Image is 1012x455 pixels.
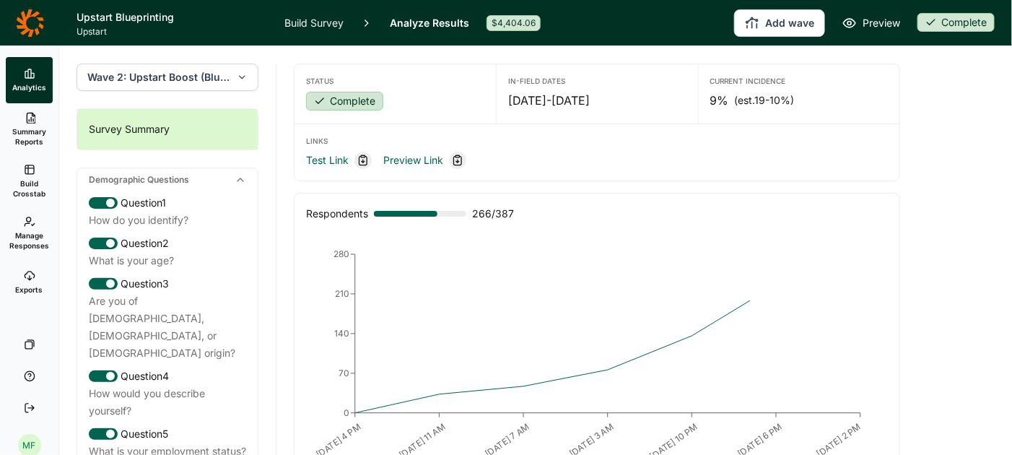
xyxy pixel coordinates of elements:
button: Complete [917,13,995,33]
a: Preview Link [383,152,443,169]
div: Status [306,76,484,86]
div: Respondents [306,205,368,222]
div: In-Field Dates [508,76,686,86]
span: Upstart [77,26,267,38]
a: Analytics [6,57,53,103]
div: How do you identify? [89,212,246,229]
span: 266 / 387 [472,205,514,222]
div: Copy link [449,152,466,169]
a: Build Crosstab [6,155,53,207]
div: What is your age? [89,252,246,269]
div: Copy link [354,152,372,169]
div: How would you describe yourself? [89,385,246,420]
div: Survey Summary [77,109,258,149]
h1: Upstart Blueprinting [77,9,267,26]
div: Complete [917,13,995,32]
div: Links [306,136,888,146]
a: Preview [842,14,900,32]
div: Question 4 [89,368,246,385]
tspan: 210 [335,288,349,299]
div: Complete [306,92,383,110]
div: Demographic Questions [77,168,258,191]
button: Wave 2: Upstart Boost (Blueprint wave) [77,64,258,91]
button: Complete [306,92,383,112]
a: Summary Reports [6,103,53,155]
div: Current Incidence [710,76,888,86]
span: Wave 2: Upstart Boost (Blueprint wave) [87,70,231,84]
div: Question 2 [89,235,246,252]
a: Test Link [306,152,349,169]
span: Preview [863,14,900,32]
span: 9% [710,92,729,109]
span: Analytics [12,82,46,92]
span: (est. 19-10% ) [735,93,795,108]
a: Exports [6,259,53,305]
span: Build Crosstab [12,178,47,199]
div: [DATE] - [DATE] [508,92,686,109]
span: Summary Reports [12,126,47,147]
tspan: 0 [344,407,349,418]
div: Are you of [DEMOGRAPHIC_DATA], [DEMOGRAPHIC_DATA], or [DEMOGRAPHIC_DATA] origin? [89,292,246,362]
button: Add wave [734,9,825,37]
tspan: 280 [333,248,349,259]
div: Question 1 [89,194,246,212]
a: Manage Responses [6,207,53,259]
div: $4,404.06 [487,15,541,31]
tspan: 140 [334,328,349,339]
div: Question 5 [89,425,246,443]
div: Question 3 [89,275,246,292]
span: Manage Responses [9,230,49,251]
span: Exports [16,285,43,295]
tspan: 70 [339,368,349,378]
